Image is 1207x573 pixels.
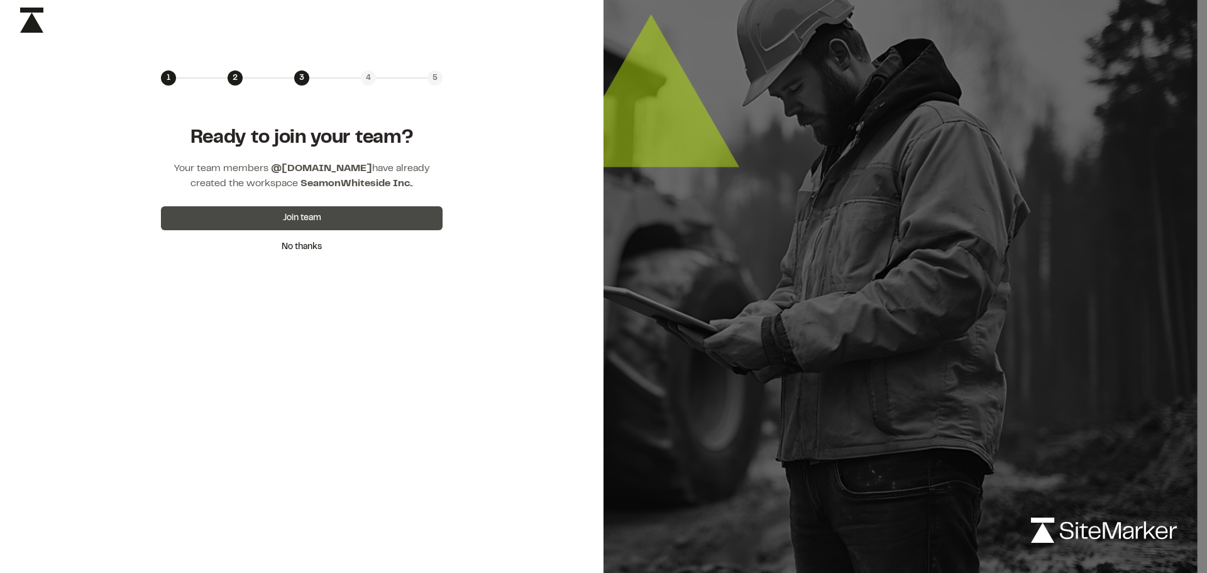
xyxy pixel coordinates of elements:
div: 1 [161,70,176,86]
button: No thanks [161,235,443,259]
h1: Ready to join your team? [161,126,443,151]
img: logo-white-rebrand.svg [1031,518,1177,543]
div: 2 [228,70,243,86]
button: Join team [161,206,443,230]
p: Your team members have already created the workspace . [161,161,443,191]
img: icon-black-rebrand.svg [20,8,43,33]
div: 4 [361,70,376,86]
div: 5 [427,70,443,86]
span: @ [DOMAIN_NAME] [271,164,372,173]
div: 3 [294,70,309,86]
span: SeamonWhiteside Inc. [300,179,412,188]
